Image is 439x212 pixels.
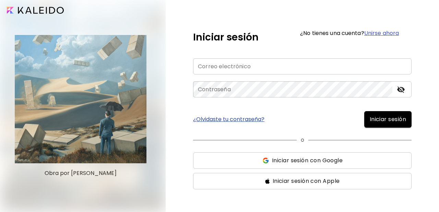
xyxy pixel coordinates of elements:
[272,156,343,165] span: Iniciar sesión con Google
[193,30,259,45] h5: Iniciar sesión
[262,157,269,164] img: ss
[193,117,264,122] a: ¿Olvidaste tu contraseña?
[370,115,406,123] span: Iniciar sesión
[193,152,412,169] button: ssIniciar sesión con Google
[395,84,407,95] button: toggle password visibility
[265,178,270,184] img: ss
[364,29,399,37] a: Unirse ahora
[273,177,340,185] span: Iniciar sesión con Apple
[301,136,304,144] p: o
[364,111,412,128] button: Iniciar sesión
[300,31,399,36] h6: ¿No tienes una cuenta?
[193,173,412,189] button: ssIniciar sesión con Apple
